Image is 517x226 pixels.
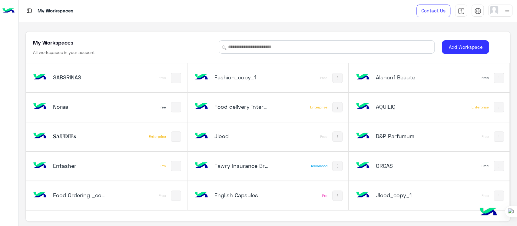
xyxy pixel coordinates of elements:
div: Enterprise [149,134,166,139]
h5: Fashion_copy_1 [214,74,268,81]
h5: SABSRINAS [53,74,107,81]
img: bot image [193,187,210,203]
div: Free [320,75,327,80]
div: Free [320,134,327,139]
div: Free [159,75,166,80]
h5: Noraa [53,103,107,110]
img: bot image [193,98,210,115]
img: bot image [354,98,371,115]
h5: 𝐒𝐀𝐔𝐃𝐈𝐄𝐱 [53,132,107,140]
div: Free [159,193,166,198]
img: bot image [32,128,48,144]
p: My Workspaces [38,7,73,15]
div: Free [482,193,489,198]
h5: English Capsules [214,191,268,199]
img: bot image [193,158,210,174]
img: profile [503,7,511,15]
img: tab [458,8,465,15]
div: Enterprise [472,105,489,110]
img: bot image [32,69,48,85]
h5: Fawry Insurance Brokerage`s [214,162,268,169]
h5: Food Ordering _copy_1 [53,191,107,199]
img: bot image [32,187,48,203]
img: 111445085349129 [32,98,48,115]
div: Pro [322,193,327,198]
img: 146205905242462 [193,128,210,144]
img: tab [25,7,33,15]
a: Contact Us [416,5,450,17]
img: tab [474,8,481,15]
div: Pro [161,164,166,168]
h5: My Workspaces [33,39,73,46]
div: Advanced [311,164,327,168]
h6: All workspaces in your account [33,49,95,55]
h5: Food delivery interaction [214,103,268,110]
img: bot image [354,128,371,144]
h5: ORCAS [376,162,429,169]
img: bot image [354,158,371,174]
button: Add Workspace [442,40,489,54]
div: Enterprise [310,105,327,110]
h5: Entasher [53,162,107,169]
a: tab [455,5,467,17]
h5: AQUILIQ [376,103,429,110]
div: Free [482,134,489,139]
img: bot image [32,158,48,174]
h5: D&P Parfumum [376,132,429,140]
img: bot image [354,69,371,85]
img: bot image [354,187,371,203]
img: userImage [490,6,498,15]
div: Free [482,75,489,80]
div: Free [159,105,166,110]
img: hulul-logo.png [478,202,499,223]
h5: Alsharif Beaute [376,74,429,81]
h5: Jlood_copy_1 [376,191,429,199]
div: Free [482,164,489,168]
img: Logo [2,5,15,17]
img: 106211162022774 [193,69,210,85]
h5: Jlood [214,132,268,140]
